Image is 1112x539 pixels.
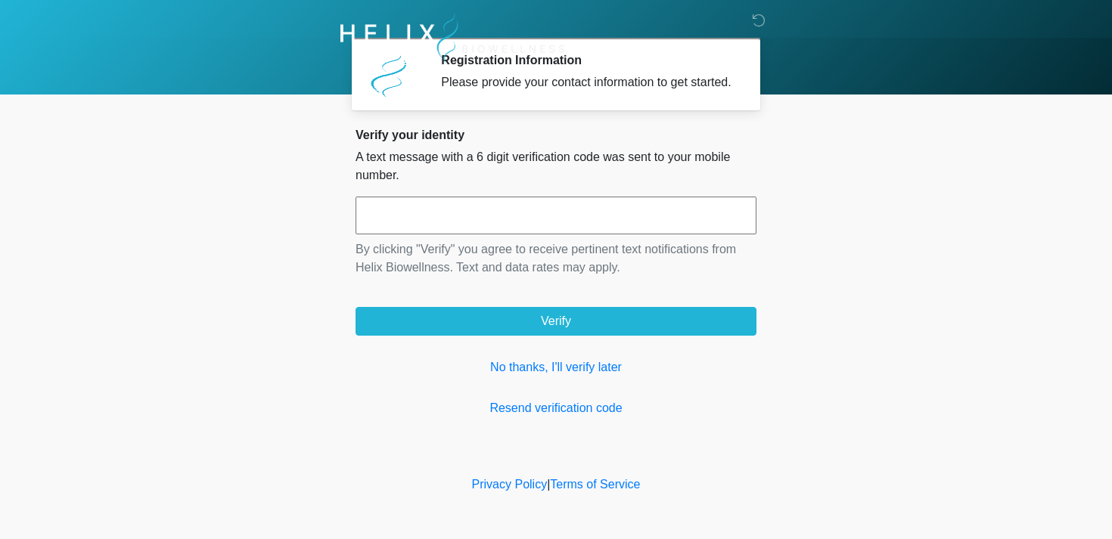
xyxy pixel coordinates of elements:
div: Please provide your contact information to get started. [441,73,734,91]
p: By clicking "Verify" you agree to receive pertinent text notifications from Helix Biowellness. Te... [356,240,756,277]
a: No thanks, I'll verify later [356,358,756,376]
a: Privacy Policy [472,478,548,491]
p: A text message with a 6 digit verification code was sent to your mobile number. [356,148,756,184]
a: Terms of Service [550,478,640,491]
img: Helix Biowellness Logo [340,11,565,65]
a: | [547,478,550,491]
a: Resend verification code [356,399,756,417]
button: Verify [356,307,756,336]
h2: Verify your identity [356,128,756,142]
